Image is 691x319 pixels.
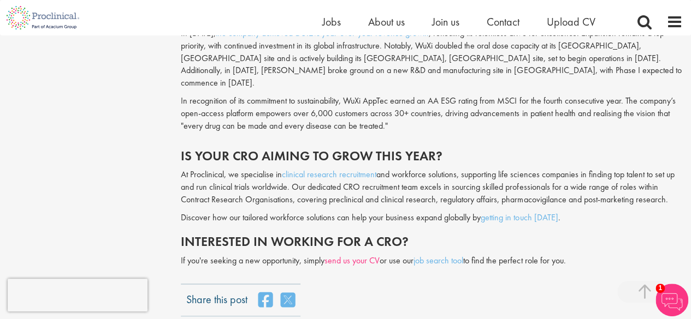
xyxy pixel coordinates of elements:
a: Jobs [322,15,341,29]
img: Chatbot [655,284,688,316]
a: About us [368,15,405,29]
a: share on twitter [281,292,295,308]
label: Share this post [186,292,247,299]
a: send us your CV [324,255,380,266]
p: In recognition of its commitment to sustainability, WuXi AppTec earned an AA ESG rating from MSCI... [181,95,683,133]
a: share on facebook [258,292,273,308]
a: Contact [487,15,519,29]
p: Discover how our tailored workforce solutions can help your business expand globally by . [181,212,683,224]
span: 1 [655,284,665,293]
a: job search tool [414,255,463,266]
p: In [DATE], , reflecting its relentless drive for excellence. Expansion remains a top priority, wi... [181,27,683,89]
a: getting in touch [DATE] [481,212,558,223]
p: If you're seeking a new opportunity, simply or use our to find the perfect role for you. [181,255,683,267]
iframe: reCAPTCHA [8,279,147,311]
a: clinical research recruitment [282,168,376,180]
p: At Proclinical, we specialise in and workforce solutions, supporting life sciences companies in f... [181,168,683,206]
h2: Interested in working for a CRO? [181,234,683,249]
a: Upload CV [547,15,595,29]
a: the company achieved a 5.2% year-over-year revenue growth [216,27,429,39]
h2: Is your CRO aiming to grow this year? [181,149,683,163]
a: Join us [432,15,459,29]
